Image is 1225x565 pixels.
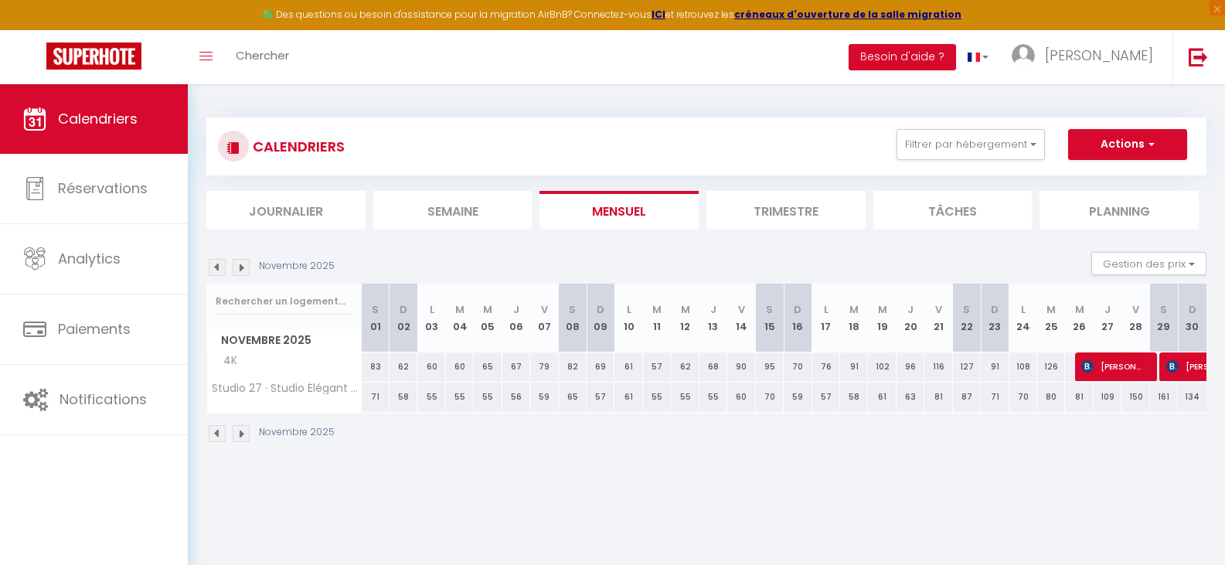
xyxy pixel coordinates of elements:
[963,302,970,317] abbr: S
[58,249,121,268] span: Analytics
[1150,284,1178,352] th: 29
[1068,129,1187,160] button: Actions
[224,30,301,84] a: Chercher
[643,383,671,411] div: 55
[953,352,981,381] div: 127
[1091,252,1206,275] button: Gestion des prix
[1132,302,1139,317] abbr: V
[530,352,558,381] div: 79
[727,284,755,352] th: 14
[849,302,859,317] abbr: M
[734,8,961,21] strong: créneaux d'ouverture de la salle migration
[1009,383,1037,411] div: 70
[671,383,699,411] div: 55
[1094,284,1121,352] th: 27
[868,284,896,352] th: 19
[699,352,727,381] div: 68
[812,352,840,381] div: 76
[1159,495,1213,553] iframe: Chat
[259,425,335,440] p: Novembre 2025
[1040,191,1199,229] li: Planning
[58,179,148,198] span: Réservations
[652,8,665,21] a: ICI
[873,191,1033,229] li: Tâches
[1065,383,1093,411] div: 81
[784,284,812,352] th: 16
[362,352,390,381] div: 83
[587,352,614,381] div: 69
[1160,302,1167,317] abbr: S
[362,383,390,411] div: 71
[924,383,952,411] div: 81
[1037,352,1065,381] div: 126
[207,329,361,352] span: Novembre 2025
[699,383,727,411] div: 55
[390,284,417,352] th: 02
[897,352,924,381] div: 96
[1189,302,1196,317] abbr: D
[1009,352,1037,381] div: 108
[513,302,519,317] abbr: J
[1121,284,1149,352] th: 28
[981,352,1009,381] div: 91
[981,284,1009,352] th: 23
[1189,47,1208,66] img: logout
[259,259,335,274] p: Novembre 2025
[446,284,474,352] th: 04
[373,191,533,229] li: Semaine
[362,284,390,352] th: 01
[1178,383,1206,411] div: 134
[209,383,364,394] span: Studio 27 · Studio Élégant et Lumineux au Centre d'Obernai
[824,302,829,317] abbr: L
[502,284,530,352] th: 06
[614,284,642,352] th: 10
[868,383,896,411] div: 61
[794,302,801,317] abbr: D
[710,302,716,317] abbr: J
[699,284,727,352] th: 13
[756,352,784,381] div: 95
[446,383,474,411] div: 55
[840,383,868,411] div: 58
[46,43,141,70] img: Super Booking
[614,352,642,381] div: 61
[643,284,671,352] th: 11
[216,288,352,315] input: Rechercher un logement...
[1009,284,1037,352] th: 24
[738,302,745,317] abbr: V
[1012,44,1035,67] img: ...
[812,284,840,352] th: 17
[569,302,576,317] abbr: S
[727,383,755,411] div: 60
[209,352,267,369] span: 4K
[840,284,868,352] th: 18
[868,352,896,381] div: 102
[417,352,445,381] div: 60
[483,302,492,317] abbr: M
[1037,383,1065,411] div: 80
[756,383,784,411] div: 70
[446,352,474,381] div: 60
[897,284,924,352] th: 20
[1075,302,1084,317] abbr: M
[671,284,699,352] th: 12
[935,302,942,317] abbr: V
[812,383,840,411] div: 57
[727,352,755,381] div: 90
[897,383,924,411] div: 63
[756,284,784,352] th: 15
[12,6,59,53] button: Ouvrir le widget de chat LiveChat
[907,302,914,317] abbr: J
[878,302,887,317] abbr: M
[991,302,999,317] abbr: D
[681,302,690,317] abbr: M
[706,191,866,229] li: Trimestre
[587,284,614,352] th: 09
[784,352,812,381] div: 70
[652,302,662,317] abbr: M
[897,129,1045,160] button: Filtrer par hébergement
[1037,284,1065,352] th: 25
[58,319,131,339] span: Paiements
[766,302,773,317] abbr: S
